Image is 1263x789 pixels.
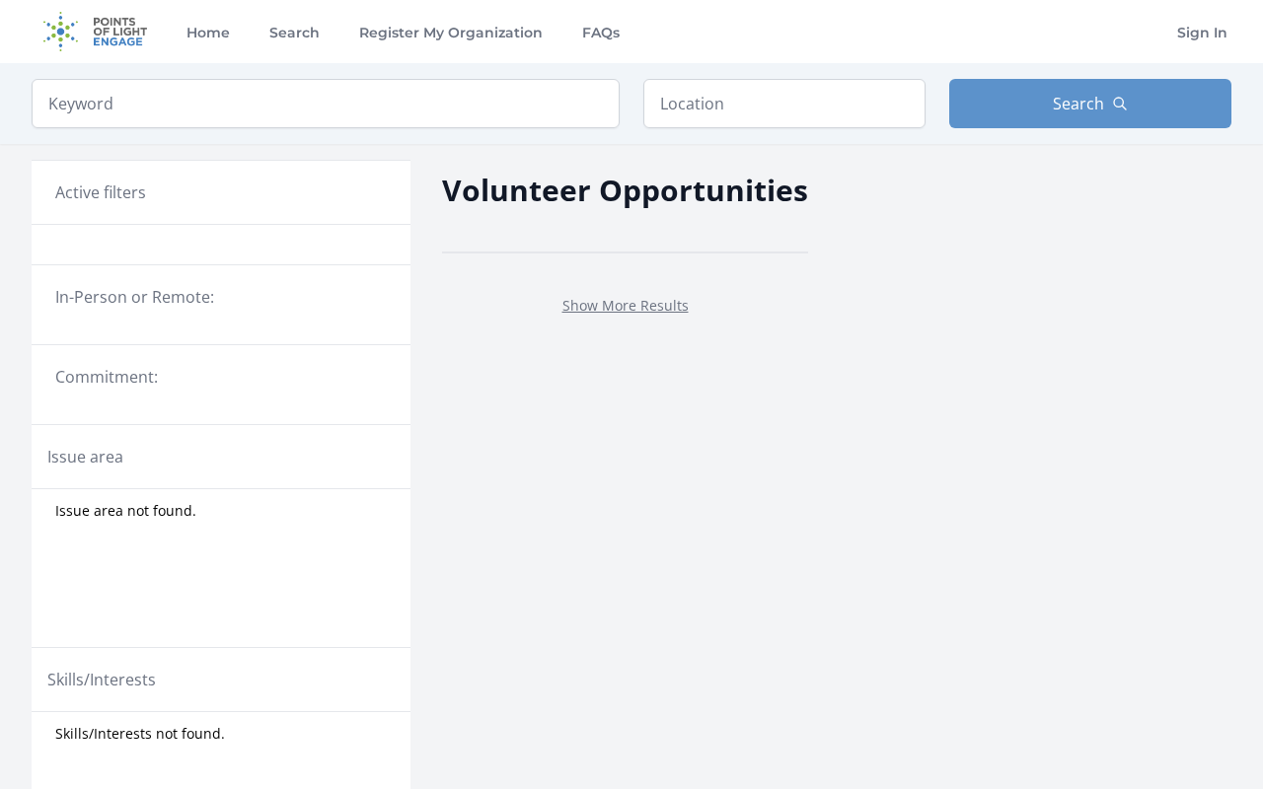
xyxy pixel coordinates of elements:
a: Show More Results [562,296,689,315]
legend: Issue area [47,445,123,468]
h2: Volunteer Opportunities [442,168,808,212]
legend: In-Person or Remote: [55,285,387,309]
h3: Active filters [55,180,146,204]
span: Issue area not found. [55,501,196,521]
legend: Commitment: [55,365,387,389]
input: Location [643,79,926,128]
span: Skills/Interests not found. [55,724,225,744]
button: Search [949,79,1231,128]
span: Search [1053,92,1104,115]
input: Keyword [32,79,620,128]
legend: Skills/Interests [47,668,156,691]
